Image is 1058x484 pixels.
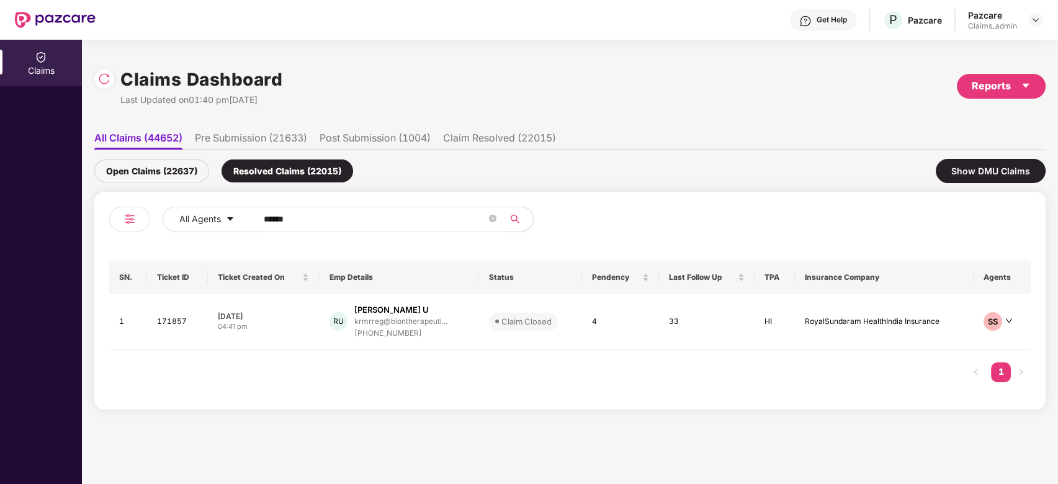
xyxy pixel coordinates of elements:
[226,215,235,225] span: caret-down
[972,368,980,375] span: left
[972,78,1031,94] div: Reports
[755,294,795,350] td: HI
[1021,81,1031,91] span: caret-down
[354,328,447,339] div: [PHONE_NUMBER]
[755,261,795,294] th: TPA
[120,93,282,107] div: Last Updated on 01:40 pm[DATE]
[354,317,447,325] div: krmrreg@biontherapeuti...
[795,261,974,294] th: Insurance Company
[195,132,307,150] li: Pre Submission (21633)
[163,207,261,231] button: All Agentscaret-down
[966,362,986,382] li: Previous Page
[908,14,942,26] div: Pazcare
[501,315,552,328] div: Claim Closed
[218,321,310,332] div: 04:41 pm
[991,362,1011,381] a: 1
[147,261,207,294] th: Ticket ID
[936,159,1046,183] div: Show DMU Claims
[147,294,207,350] td: 171857
[817,15,847,25] div: Get Help
[1011,362,1031,382] button: right
[443,132,556,150] li: Claim Resolved (22015)
[592,272,640,282] span: Pendency
[354,304,428,316] div: [PERSON_NAME] U
[669,272,735,282] span: Last Follow Up
[503,207,534,231] button: search
[122,212,137,226] img: svg+xml;base64,PHN2ZyB4bWxucz0iaHR0cDovL3d3dy53My5vcmcvMjAwMC9zdmciIHdpZHRoPSIyNCIgaGVpZ2h0PSIyNC...
[799,15,812,27] img: svg+xml;base64,PHN2ZyBpZD0iSGVscC0zMngzMiIgeG1sbnM9Imh0dHA6Ly93d3cudzMub3JnLzIwMDAvc3ZnIiB3aWR0aD...
[208,261,320,294] th: Ticket Created On
[222,159,353,182] div: Resolved Claims (22015)
[582,261,659,294] th: Pendency
[1005,317,1013,325] span: down
[479,261,582,294] th: Status
[218,272,300,282] span: Ticket Created On
[991,362,1011,382] li: 1
[503,214,527,224] span: search
[974,261,1031,294] th: Agents
[582,294,659,350] td: 4
[489,215,496,222] span: close-circle
[218,311,310,321] div: [DATE]
[968,9,1017,21] div: Pazcare
[889,12,897,27] span: P
[329,312,347,331] div: RU
[94,159,209,182] div: Open Claims (22637)
[966,362,986,382] button: left
[109,294,147,350] td: 1
[120,66,282,93] h1: Claims Dashboard
[659,261,755,294] th: Last Follow Up
[1017,368,1024,375] span: right
[795,294,974,350] td: RoyalSundaram HealthIndia Insurance
[98,73,110,85] img: svg+xml;base64,PHN2ZyBpZD0iUmVsb2FkLTMyeDMyIiB4bWxucz0iaHR0cDovL3d3dy53My5vcmcvMjAwMC9zdmciIHdpZH...
[489,213,496,225] span: close-circle
[320,132,431,150] li: Post Submission (1004)
[968,21,1017,31] div: Claims_admin
[94,132,182,150] li: All Claims (44652)
[1031,15,1041,25] img: svg+xml;base64,PHN2ZyBpZD0iRHJvcGRvd24tMzJ4MzIiIHhtbG5zPSJodHRwOi8vd3d3LnczLm9yZy8yMDAwL3N2ZyIgd2...
[15,12,96,28] img: New Pazcare Logo
[35,51,47,63] img: svg+xml;base64,PHN2ZyBpZD0iQ2xhaW0iIHhtbG5zPSJodHRwOi8vd3d3LnczLm9yZy8yMDAwL3N2ZyIgd2lkdGg9IjIwIi...
[1011,362,1031,382] li: Next Page
[319,261,478,294] th: Emp Details
[659,294,755,350] td: 33
[109,261,147,294] th: SN.
[984,312,1002,331] div: SS
[179,212,221,226] span: All Agents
